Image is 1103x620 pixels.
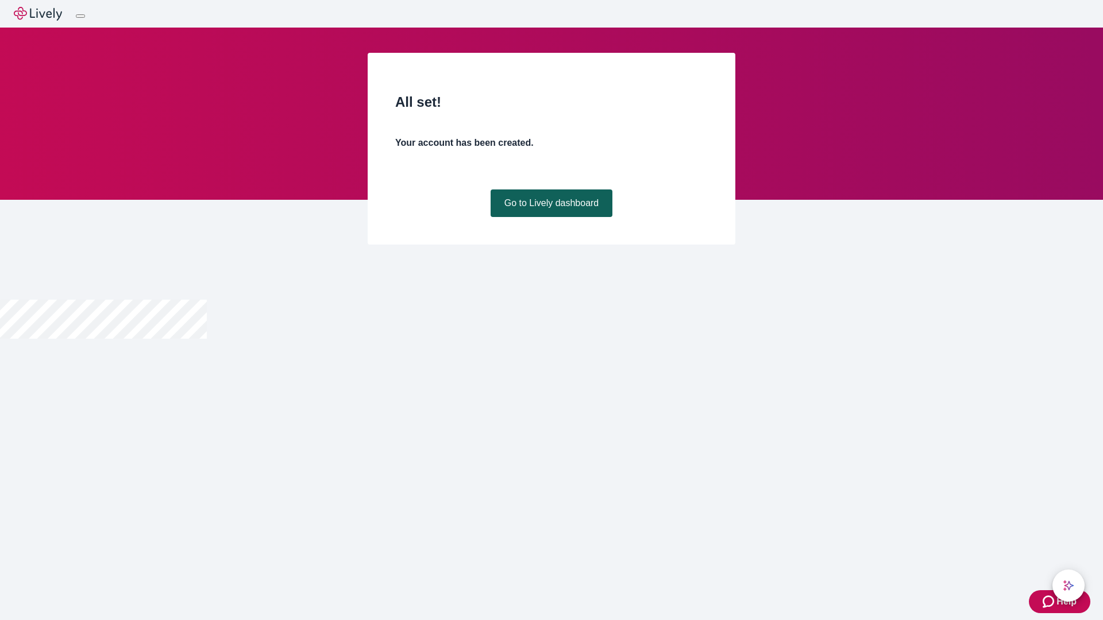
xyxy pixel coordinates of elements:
h2: All set! [395,92,708,113]
span: Help [1056,595,1077,609]
button: Zendesk support iconHelp [1029,590,1090,613]
svg: Lively AI Assistant [1063,580,1074,591]
svg: Zendesk support icon [1043,595,1056,609]
button: Log out [76,14,85,18]
img: Lively [14,7,62,21]
button: chat [1052,569,1085,602]
h4: Your account has been created. [395,136,708,150]
a: Go to Lively dashboard [491,189,613,217]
